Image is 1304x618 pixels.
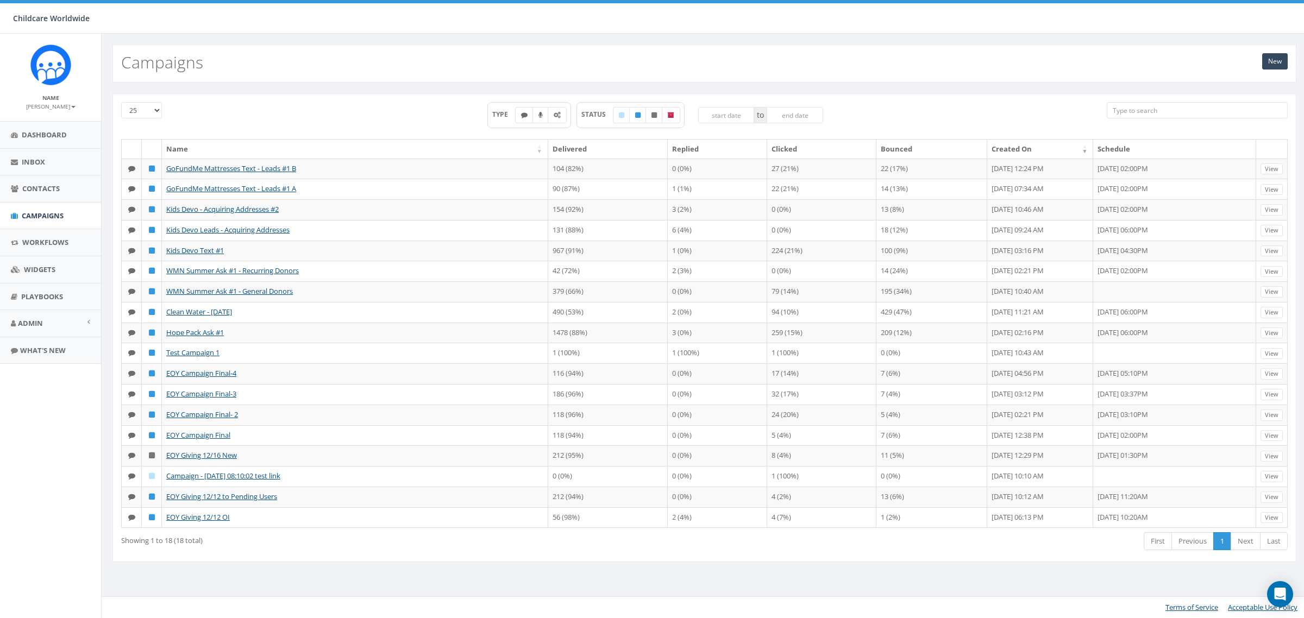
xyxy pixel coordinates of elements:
[26,103,76,110] small: [PERSON_NAME]
[767,384,877,405] td: 32 (17%)
[767,425,877,446] td: 5 (4%)
[987,323,1093,343] td: [DATE] 02:16 PM
[767,261,877,281] td: 0 (0%)
[149,329,155,336] i: Published
[767,241,877,261] td: 224 (21%)
[166,307,232,317] a: Clean Water - [DATE]
[128,349,135,356] i: Text SMS
[1261,286,1283,298] a: View
[876,487,987,507] td: 13 (6%)
[767,281,877,302] td: 79 (14%)
[767,302,877,323] td: 94 (10%)
[876,159,987,179] td: 22 (17%)
[668,323,767,343] td: 3 (0%)
[668,199,767,220] td: 3 (2%)
[1093,179,1256,199] td: [DATE] 02:00PM
[1093,405,1256,425] td: [DATE] 03:10PM
[1171,532,1214,550] a: Previous
[668,445,767,466] td: 0 (0%)
[987,159,1093,179] td: [DATE] 12:24 PM
[1261,368,1283,380] a: View
[548,343,668,363] td: 1 (100%)
[149,308,155,316] i: Published
[1261,204,1283,216] a: View
[1093,363,1256,384] td: [DATE] 05:10PM
[767,445,877,466] td: 8 (4%)
[22,237,68,247] span: Workflows
[876,466,987,487] td: 0 (0%)
[987,343,1093,363] td: [DATE] 10:43 AM
[767,179,877,199] td: 22 (21%)
[22,130,67,140] span: Dashboard
[128,452,135,459] i: Text SMS
[166,163,296,173] a: GoFundMe Mattresses Text - Leads #1 B
[987,425,1093,446] td: [DATE] 12:38 PM
[767,220,877,241] td: 0 (0%)
[1267,581,1293,607] div: Open Intercom Messenger
[30,45,71,85] img: Rally_Corp_Icon.png
[1107,102,1288,118] input: Type to search
[521,112,528,118] i: Text SMS
[581,110,613,119] span: STATUS
[1093,507,1256,528] td: [DATE] 10:20AM
[1261,266,1283,278] a: View
[645,107,663,123] label: Unpublished
[149,493,155,500] i: Published
[1260,532,1288,550] a: Last
[876,261,987,281] td: 14 (24%)
[20,345,66,355] span: What's New
[767,405,877,425] td: 24 (20%)
[515,107,534,123] label: Text SMS
[1261,327,1283,339] a: View
[668,363,767,384] td: 0 (0%)
[548,487,668,507] td: 212 (94%)
[1261,430,1283,442] a: View
[548,302,668,323] td: 490 (53%)
[668,466,767,487] td: 0 (0%)
[767,159,877,179] td: 27 (21%)
[1261,471,1283,482] a: View
[668,343,767,363] td: 1 (100%)
[987,220,1093,241] td: [DATE] 09:24 AM
[492,110,516,119] span: TYPE
[767,487,877,507] td: 4 (2%)
[668,302,767,323] td: 2 (0%)
[128,308,135,316] i: Text SMS
[1093,220,1256,241] td: [DATE] 06:00PM
[876,140,987,159] th: Bounced
[876,343,987,363] td: 0 (0%)
[166,266,299,275] a: WMN Summer Ask #1 - Recurring Donors
[166,450,237,460] a: EOY Giving 12/16 New
[166,368,236,378] a: EOY Campaign Final-4
[128,370,135,377] i: Text SMS
[166,491,277,501] a: EOY Giving 12/12 to Pending Users
[548,466,668,487] td: 0 (0%)
[548,159,668,179] td: 104 (82%)
[166,471,280,481] a: Campaign - [DATE] 08:10:02 test link
[613,107,630,123] label: Draft
[149,185,155,192] i: Published
[767,507,877,528] td: 4 (7%)
[1261,451,1283,462] a: View
[1093,261,1256,281] td: [DATE] 02:00PM
[548,261,668,281] td: 42 (72%)
[767,363,877,384] td: 17 (14%)
[876,302,987,323] td: 429 (47%)
[1261,348,1283,360] a: View
[876,241,987,261] td: 100 (9%)
[149,165,155,172] i: Published
[538,112,543,118] i: Ringless Voice Mail
[128,493,135,500] i: Text SMS
[668,220,767,241] td: 6 (4%)
[128,247,135,254] i: Text SMS
[149,452,155,459] i: Unpublished
[166,327,224,337] a: Hope Pack Ask #1
[876,199,987,220] td: 13 (8%)
[1093,445,1256,466] td: [DATE] 01:30PM
[987,384,1093,405] td: [DATE] 03:12 PM
[1228,602,1297,612] a: Acceptable Use Policy
[149,226,155,234] i: Published
[26,101,76,111] a: [PERSON_NAME]
[548,281,668,302] td: 379 (66%)
[149,411,155,418] i: Published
